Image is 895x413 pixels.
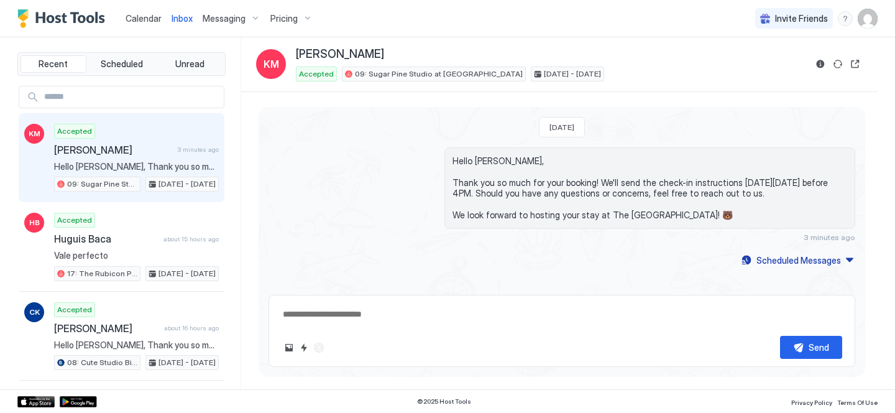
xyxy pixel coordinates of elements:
[780,336,842,359] button: Send
[775,13,828,24] span: Invite Friends
[417,397,471,406] span: © 2025 Host Tools
[791,395,832,408] a: Privacy Policy
[203,13,246,24] span: Messaging
[158,179,216,190] span: [DATE] - [DATE]
[804,233,855,242] span: 3 minutes ago
[858,9,878,29] div: User profile
[60,396,97,407] a: Google Play Store
[813,57,828,72] button: Reservation information
[837,399,878,406] span: Terms Of Use
[837,395,878,408] a: Terms Of Use
[452,155,847,221] span: Hello [PERSON_NAME], Thank you so much for your booking! We'll send the check-in instructions [DA...
[809,341,829,354] div: Send
[57,126,92,137] span: Accepted
[67,357,137,368] span: 08: Cute Studio Bike to Beach
[57,304,92,315] span: Accepted
[54,161,219,172] span: Hello [PERSON_NAME], Thank you so much for your booking! We'll send the check-in instructions [DA...
[157,55,223,73] button: Unread
[17,52,226,76] div: tab-group
[172,13,193,24] span: Inbox
[17,9,111,28] a: Host Tools Logo
[158,268,216,279] span: [DATE] - [DATE]
[54,144,173,156] span: [PERSON_NAME]
[549,123,574,132] span: [DATE]
[299,68,334,80] span: Accepted
[172,12,193,25] a: Inbox
[296,47,384,62] span: [PERSON_NAME]
[163,235,219,243] span: about 15 hours ago
[101,58,143,70] span: Scheduled
[21,55,86,73] button: Recent
[39,58,68,70] span: Recent
[740,252,855,269] button: Scheduled Messages
[57,215,92,226] span: Accepted
[89,55,155,73] button: Scheduled
[164,324,219,332] span: about 16 hours ago
[17,396,55,407] a: App Store
[67,268,137,279] span: 17: The Rubicon Pet Friendly Studio
[296,340,311,355] button: Quick reply
[178,146,219,154] span: 3 minutes ago
[264,57,279,72] span: KM
[830,57,845,72] button: Sync reservation
[838,11,853,26] div: menu
[270,13,298,24] span: Pricing
[54,250,219,261] span: Vale perfecto
[126,12,162,25] a: Calendar
[175,58,204,70] span: Unread
[848,57,863,72] button: Open reservation
[126,13,162,24] span: Calendar
[791,399,832,406] span: Privacy Policy
[54,233,158,245] span: Huguis Baca
[29,217,40,228] span: HB
[544,68,601,80] span: [DATE] - [DATE]
[39,86,224,108] input: Input Field
[67,179,137,190] span: 09: Sugar Pine Studio at [GEOGRAPHIC_DATA]
[29,307,40,318] span: CK
[756,254,841,267] div: Scheduled Messages
[282,340,296,355] button: Upload image
[355,68,523,80] span: 09: Sugar Pine Studio at [GEOGRAPHIC_DATA]
[29,128,40,139] span: KM
[54,322,159,335] span: [PERSON_NAME]
[54,340,219,351] span: Hello [PERSON_NAME], Thank you so much for your booking! We'll send the check-in instructions [DA...
[158,357,216,368] span: [DATE] - [DATE]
